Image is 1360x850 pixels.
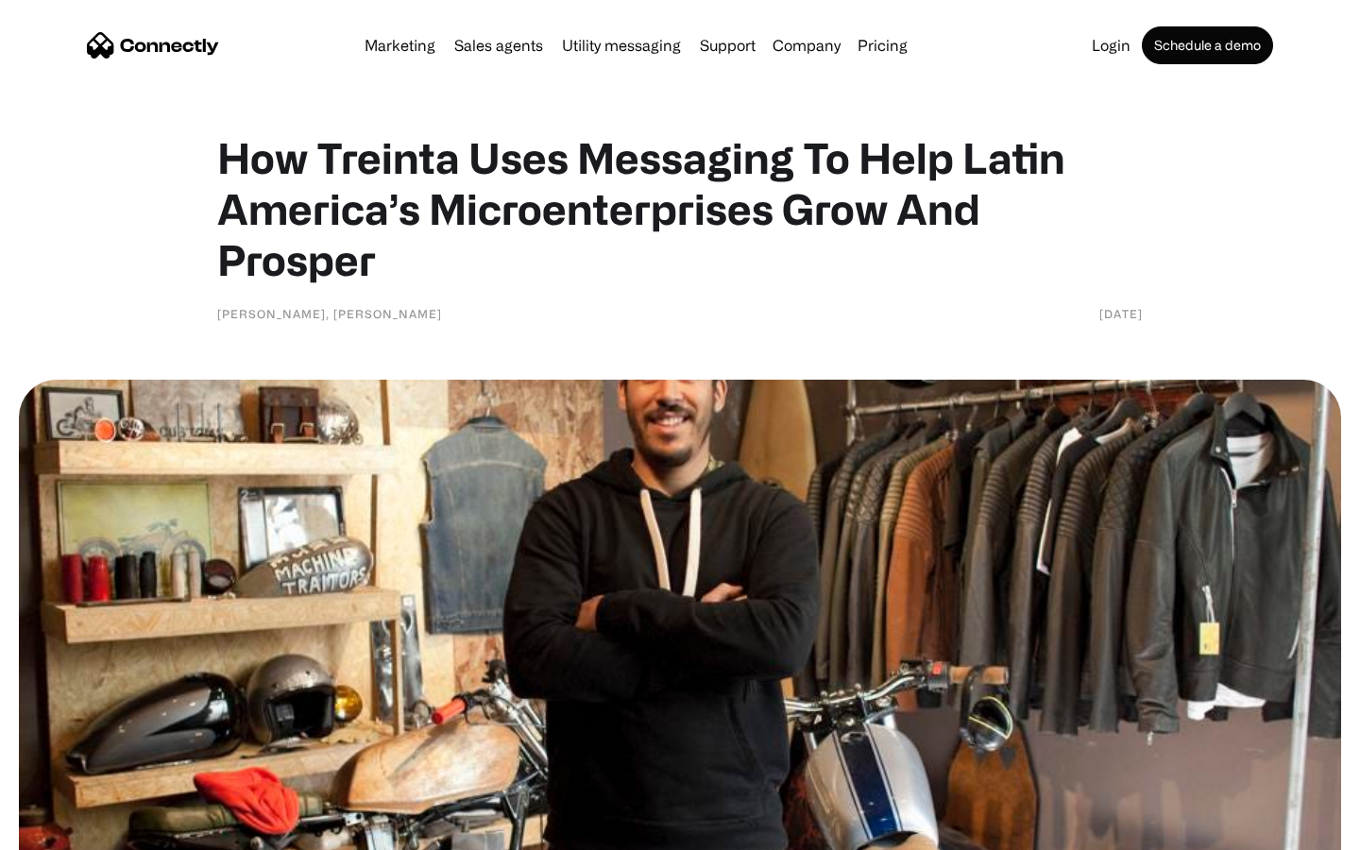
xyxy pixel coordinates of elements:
a: Support [692,38,763,53]
div: [PERSON_NAME], [PERSON_NAME] [217,304,442,323]
a: Sales agents [447,38,551,53]
a: Pricing [850,38,915,53]
a: Schedule a demo [1142,26,1273,64]
div: [DATE] [1099,304,1143,323]
div: Company [773,32,841,59]
a: Marketing [357,38,443,53]
a: Login [1084,38,1138,53]
h1: How Treinta Uses Messaging To Help Latin America’s Microenterprises Grow And Prosper [217,132,1143,285]
a: Utility messaging [554,38,688,53]
aside: Language selected: English [19,817,113,843]
ul: Language list [38,817,113,843]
